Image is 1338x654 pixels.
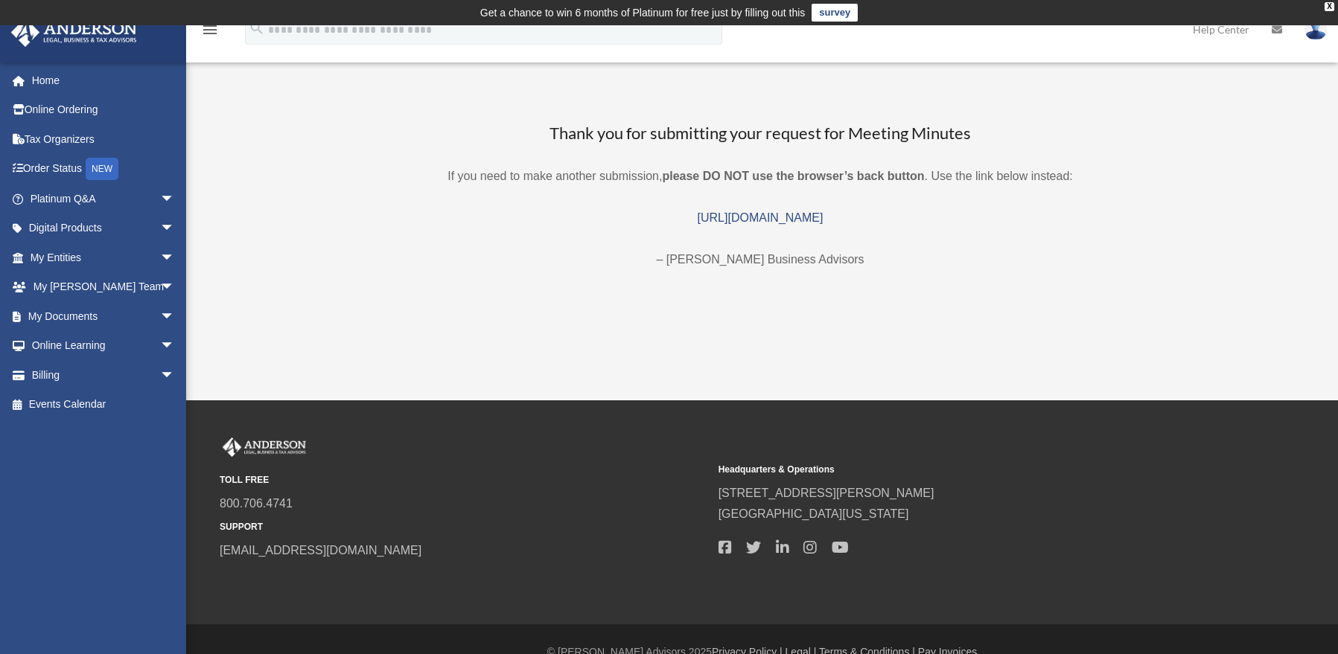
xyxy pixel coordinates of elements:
span: arrow_drop_down [160,301,190,332]
a: [URL][DOMAIN_NAME] [698,211,823,224]
span: arrow_drop_down [160,360,190,391]
small: TOLL FREE [220,472,708,488]
img: User Pic [1304,19,1327,40]
span: arrow_drop_down [160,331,190,362]
small: SUPPORT [220,519,708,535]
img: Anderson Advisors Platinum Portal [7,18,141,47]
a: Online Learningarrow_drop_down [10,331,197,361]
a: Billingarrow_drop_down [10,360,197,390]
a: My Entitiesarrow_drop_down [10,243,197,272]
a: Online Ordering [10,95,197,125]
div: close [1325,2,1334,11]
p: If you need to make another submission, . Use the link below instead: [204,166,1317,187]
a: Platinum Q&Aarrow_drop_down [10,184,197,214]
a: 800.706.4741 [220,497,293,510]
i: menu [201,21,219,39]
a: Digital Productsarrow_drop_down [10,214,197,243]
a: menu [201,26,219,39]
div: NEW [86,158,118,180]
small: Headquarters & Operations [719,462,1207,478]
a: [GEOGRAPHIC_DATA][US_STATE] [719,507,909,520]
a: Order StatusNEW [10,154,197,185]
a: Tax Organizers [10,124,197,154]
span: arrow_drop_down [160,184,190,214]
a: [EMAIL_ADDRESS][DOMAIN_NAME] [220,544,421,557]
a: Home [10,65,197,95]
a: [STREET_ADDRESS][PERSON_NAME] [719,487,934,499]
p: – [PERSON_NAME] Business Advisors [204,249,1317,270]
a: My [PERSON_NAME] Teamarrow_drop_down [10,272,197,302]
div: Get a chance to win 6 months of Platinum for free just by filling out this [480,4,806,22]
b: please DO NOT use the browser’s back button [662,170,924,182]
img: Anderson Advisors Platinum Portal [220,437,309,457]
i: search [249,20,265,36]
a: My Documentsarrow_drop_down [10,301,197,331]
a: Events Calendar [10,390,197,420]
a: survey [812,4,858,22]
h3: Thank you for submitting your request for Meeting Minutes [204,122,1317,145]
span: arrow_drop_down [160,214,190,244]
span: arrow_drop_down [160,243,190,273]
span: arrow_drop_down [160,272,190,303]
